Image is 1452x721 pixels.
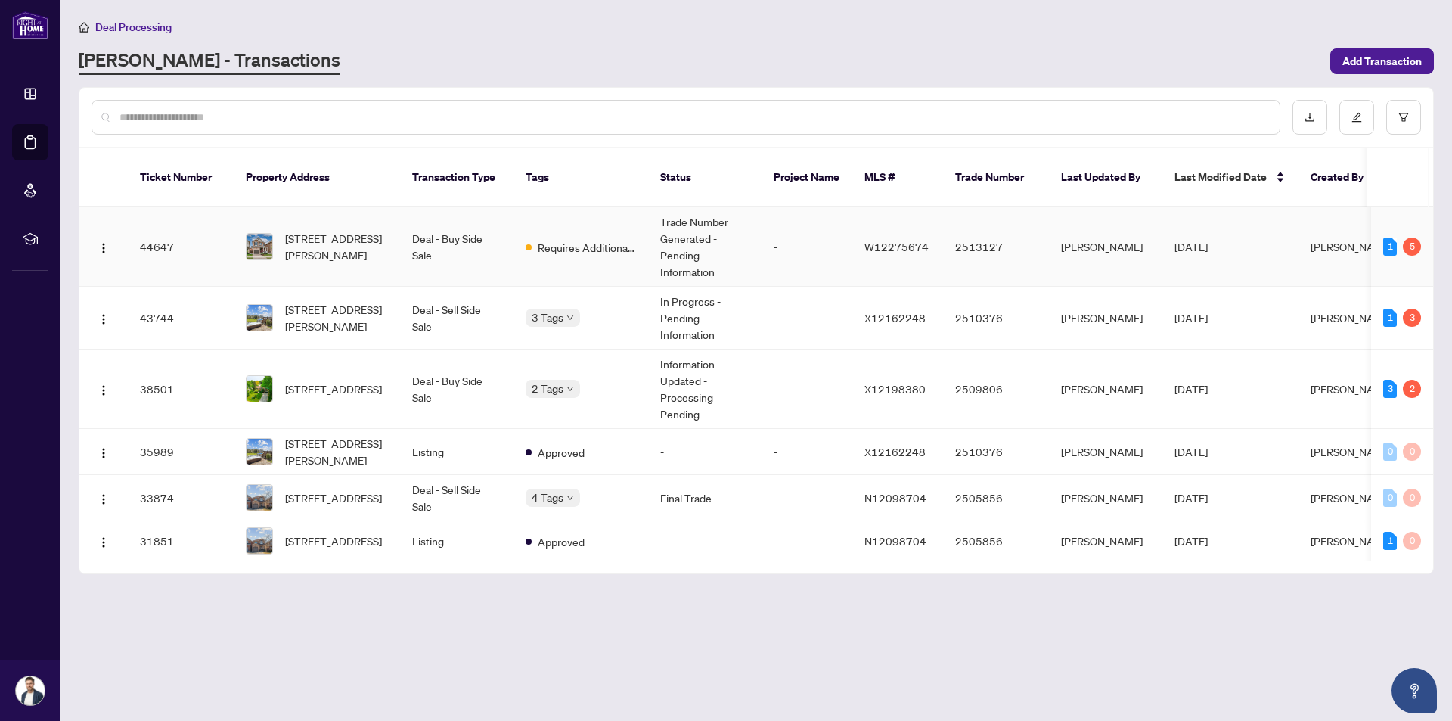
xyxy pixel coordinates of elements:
[285,533,382,549] span: [STREET_ADDRESS]
[98,493,110,505] img: Logo
[92,440,116,464] button: Logo
[1403,238,1421,256] div: 5
[1298,148,1389,207] th: Created By
[1403,380,1421,398] div: 2
[1292,100,1327,135] button: download
[400,350,513,429] td: Deal - Buy Side Sale
[648,521,762,561] td: -
[762,521,852,561] td: -
[648,148,762,207] th: Status
[532,309,563,326] span: 3 Tags
[1383,532,1397,550] div: 1
[1174,445,1208,458] span: [DATE]
[92,486,116,510] button: Logo
[943,475,1049,521] td: 2505856
[1342,49,1422,73] span: Add Transaction
[1311,534,1392,548] span: [PERSON_NAME]
[247,485,272,511] img: thumbnail-img
[98,242,110,254] img: Logo
[943,350,1049,429] td: 2509806
[247,439,272,465] img: thumbnail-img
[648,429,762,475] td: -
[538,239,636,256] span: Requires Additional Docs
[513,148,648,207] th: Tags
[247,528,272,554] img: thumbnail-img
[762,287,852,350] td: -
[285,301,388,334] span: [STREET_ADDRESS][PERSON_NAME]
[1391,668,1437,713] button: Open asap
[538,533,585,550] span: Approved
[400,148,513,207] th: Transaction Type
[943,521,1049,561] td: 2505856
[128,148,234,207] th: Ticket Number
[538,444,585,461] span: Approved
[566,314,574,322] span: down
[1383,309,1397,327] div: 1
[1383,443,1397,461] div: 0
[1403,443,1421,461] div: 0
[566,385,574,393] span: down
[1339,100,1374,135] button: edit
[98,384,110,396] img: Logo
[864,445,926,458] span: X12162248
[943,148,1049,207] th: Trade Number
[92,529,116,553] button: Logo
[400,287,513,350] td: Deal - Sell Side Sale
[648,475,762,521] td: Final Trade
[285,381,382,397] span: [STREET_ADDRESS]
[1403,489,1421,507] div: 0
[1403,309,1421,327] div: 3
[247,305,272,331] img: thumbnail-img
[400,475,513,521] td: Deal - Sell Side Sale
[943,429,1049,475] td: 2510376
[864,311,926,325] span: X12162248
[1330,48,1434,74] button: Add Transaction
[92,235,116,259] button: Logo
[128,287,234,350] td: 43744
[943,207,1049,287] td: 2513127
[1383,238,1397,256] div: 1
[92,306,116,330] button: Logo
[762,207,852,287] td: -
[1049,475,1162,521] td: [PERSON_NAME]
[1174,240,1208,253] span: [DATE]
[98,313,110,325] img: Logo
[128,475,234,521] td: 33874
[92,377,116,401] button: Logo
[1383,380,1397,398] div: 3
[285,230,388,263] span: [STREET_ADDRESS][PERSON_NAME]
[1305,112,1315,123] span: download
[79,48,340,75] a: [PERSON_NAME] - Transactions
[1311,491,1392,505] span: [PERSON_NAME]
[566,494,574,502] span: down
[864,382,926,396] span: X12198380
[648,287,762,350] td: In Progress - Pending Information
[1174,169,1267,185] span: Last Modified Date
[128,207,234,287] td: 44647
[12,11,48,39] img: logo
[943,287,1049,350] td: 2510376
[285,489,382,506] span: [STREET_ADDRESS]
[532,489,563,506] span: 4 Tags
[852,148,943,207] th: MLS #
[1398,112,1409,123] span: filter
[247,234,272,259] img: thumbnail-img
[864,534,926,548] span: N12098704
[128,429,234,475] td: 35989
[1049,207,1162,287] td: [PERSON_NAME]
[1049,429,1162,475] td: [PERSON_NAME]
[762,429,852,475] td: -
[532,380,563,397] span: 2 Tags
[1311,445,1392,458] span: [PERSON_NAME]
[1049,148,1162,207] th: Last Updated By
[1174,311,1208,325] span: [DATE]
[648,207,762,287] td: Trade Number Generated - Pending Information
[1311,240,1392,253] span: [PERSON_NAME]
[1311,311,1392,325] span: [PERSON_NAME]
[1386,100,1421,135] button: filter
[128,350,234,429] td: 38501
[864,240,929,253] span: W12275674
[98,536,110,549] img: Logo
[285,435,388,468] span: [STREET_ADDRESS][PERSON_NAME]
[1049,521,1162,561] td: [PERSON_NAME]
